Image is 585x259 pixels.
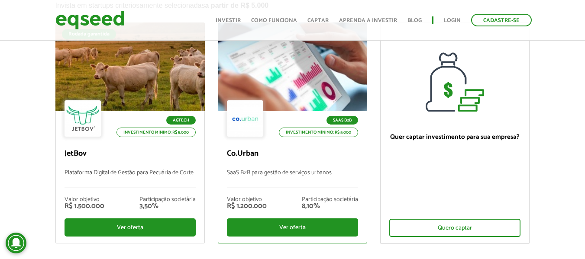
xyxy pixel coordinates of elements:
[389,219,520,237] div: Quero captar
[65,218,196,237] div: Ver oferta
[139,197,196,203] div: Participação societária
[65,197,104,203] div: Valor objetivo
[139,203,196,210] div: 3,50%
[116,128,196,137] p: Investimento mínimo: R$ 5.000
[227,218,358,237] div: Ver oferta
[227,169,358,188] p: SaaS B2B para gestão de serviços urbanos
[216,18,241,23] a: Investir
[218,22,367,243] a: SaaS B2B Investimento mínimo: R$ 5.000 Co.Urban SaaS B2B para gestão de serviços urbanos Valor ob...
[65,203,104,210] div: R$ 1.500.000
[251,18,297,23] a: Como funciona
[326,116,358,125] p: SaaS B2B
[380,22,530,244] a: Quer captar investimento para sua empresa? Quero captar
[471,14,532,26] a: Cadastre-se
[302,203,358,210] div: 8,10%
[407,18,422,23] a: Blog
[65,149,196,159] p: JetBov
[227,197,267,203] div: Valor objetivo
[55,9,125,32] img: EqSeed
[389,133,520,141] p: Quer captar investimento para sua empresa?
[227,149,358,159] p: Co.Urban
[65,169,196,188] p: Plataforma Digital de Gestão para Pecuária de Corte
[279,128,358,137] p: Investimento mínimo: R$ 5.000
[307,18,329,23] a: Captar
[166,116,196,125] p: Agtech
[55,22,205,243] a: Rodada garantida Agtech Investimento mínimo: R$ 5.000 JetBov Plataforma Digital de Gestão para Pe...
[227,203,267,210] div: R$ 1.200.000
[339,18,397,23] a: Aprenda a investir
[302,197,358,203] div: Participação societária
[444,18,461,23] a: Login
